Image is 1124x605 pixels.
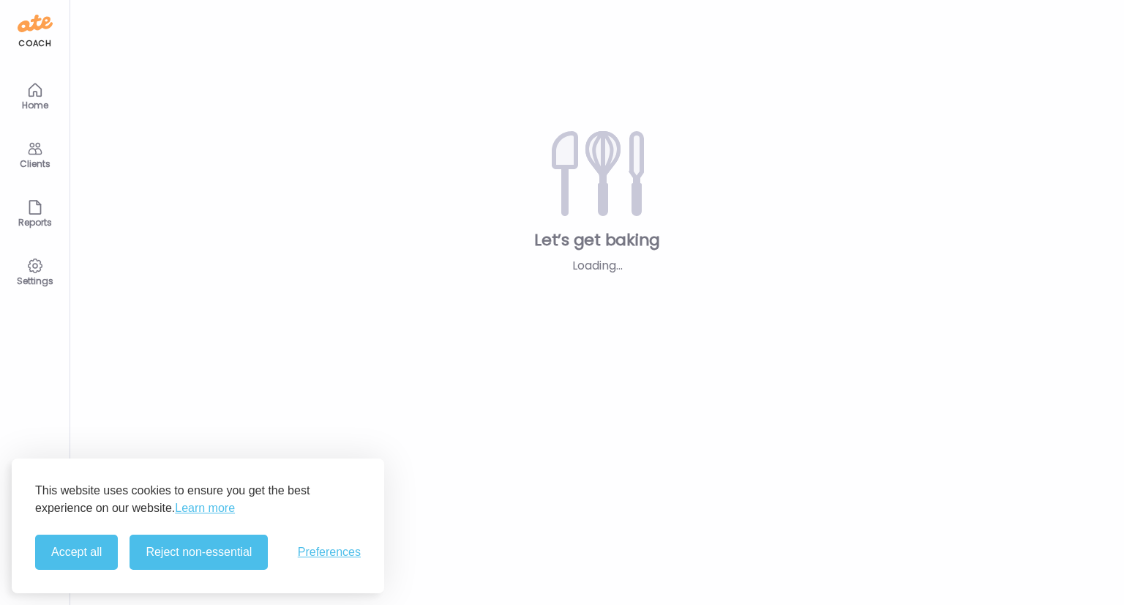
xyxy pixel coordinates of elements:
[9,276,61,286] div: Settings
[9,218,61,227] div: Reports
[18,37,51,50] div: coach
[18,12,53,35] img: ate
[298,546,361,559] button: Toggle preferences
[495,257,700,275] div: Loading...
[94,229,1101,251] div: Let’s get baking
[298,546,361,559] span: Preferences
[9,100,61,110] div: Home
[175,500,235,517] a: Learn more
[35,535,118,570] button: Accept all cookies
[35,482,361,517] p: This website uses cookies to ensure you get the best experience on our website.
[130,535,268,570] button: Reject non-essential
[9,159,61,168] div: Clients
